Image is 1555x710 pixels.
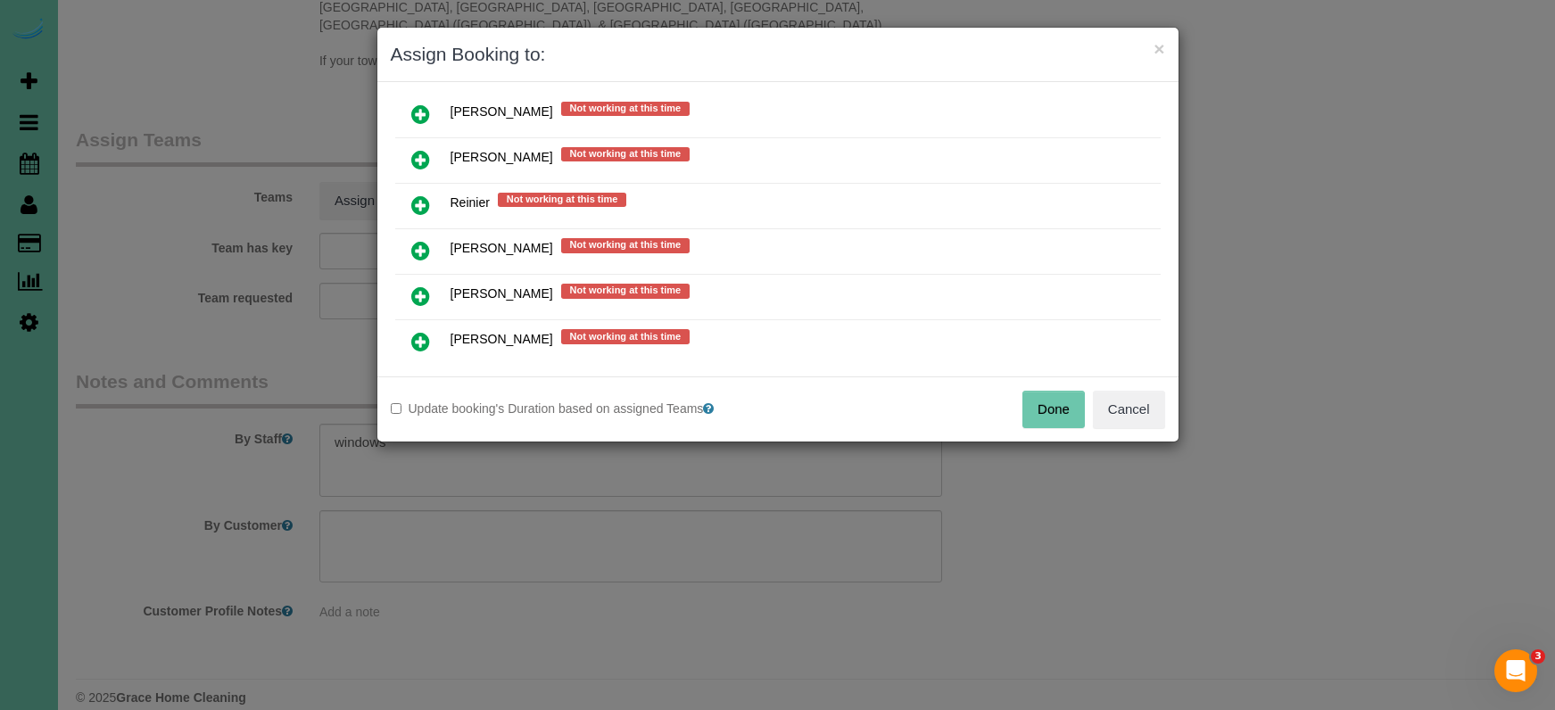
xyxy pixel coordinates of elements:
span: Reinier [451,195,490,210]
label: Update booking's Duration based on assigned Teams [391,400,765,417]
span: [PERSON_NAME] [451,287,553,301]
span: [PERSON_NAME] [451,150,553,164]
span: 3 [1531,649,1545,664]
span: Not working at this time [561,284,691,298]
iframe: Intercom live chat [1494,649,1537,692]
button: Done [1022,391,1085,428]
span: Not working at this time [561,329,691,343]
button: Cancel [1093,391,1165,428]
span: Not working at this time [561,102,691,116]
span: Not working at this time [498,193,627,207]
button: × [1154,39,1164,58]
span: Not working at this time [561,238,691,252]
span: [PERSON_NAME] [451,242,553,256]
h3: Assign Booking to: [391,41,1165,68]
span: [PERSON_NAME] [451,104,553,119]
span: Not working at this time [561,147,691,161]
span: [PERSON_NAME] [451,333,553,347]
input: Update booking's Duration based on assigned Teams [391,403,401,414]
